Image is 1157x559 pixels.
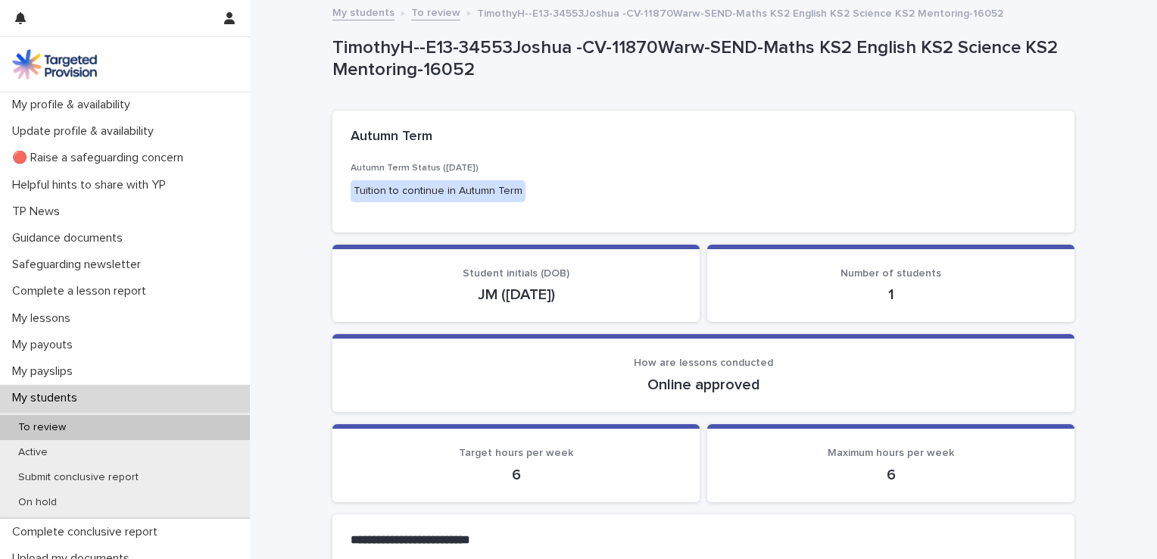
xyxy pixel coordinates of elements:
[725,466,1056,484] p: 6
[332,37,1068,81] p: TimothyH--E13-34553Joshua -CV-11870Warw-SEND-Maths KS2 English KS2 Science KS2 Mentoring-16052
[477,4,1003,20] p: TimothyH--E13-34553Joshua -CV-11870Warw-SEND-Maths KS2 English KS2 Science KS2 Mentoring-16052
[6,151,195,165] p: 🔴 Raise a safeguarding concern
[6,258,153,272] p: Safeguarding newsletter
[6,124,166,139] p: Update profile & availability
[6,284,158,298] p: Complete a lesson report
[6,525,170,539] p: Complete conclusive report
[6,471,151,484] p: Submit conclusive report
[634,358,773,368] span: How are lessons conducted
[6,496,69,509] p: On hold
[828,448,954,458] span: Maximum hours per week
[6,205,72,219] p: TP News
[840,268,941,279] span: Number of students
[351,129,432,145] h2: Autumn Term
[463,268,569,279] span: Student initials (DOB)
[6,178,178,192] p: Helpful hints to share with YP
[351,164,479,173] span: Autumn Term Status ([DATE])
[6,338,85,352] p: My payouts
[459,448,573,458] span: Target hours per week
[411,3,460,20] a: To review
[6,311,83,326] p: My lessons
[725,286,1056,304] p: 1
[6,231,135,245] p: Guidance documents
[351,286,681,304] p: JM ([DATE])
[6,421,78,434] p: To review
[6,98,142,112] p: My profile & availability
[351,466,681,484] p: 6
[351,180,525,202] div: Tuition to continue in Autumn Term
[6,364,85,379] p: My payslips
[12,49,97,80] img: M5nRWzHhSzIhMunXDL62
[351,376,1056,394] p: Online approved
[6,391,89,405] p: My students
[6,446,60,459] p: Active
[332,3,395,20] a: My students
